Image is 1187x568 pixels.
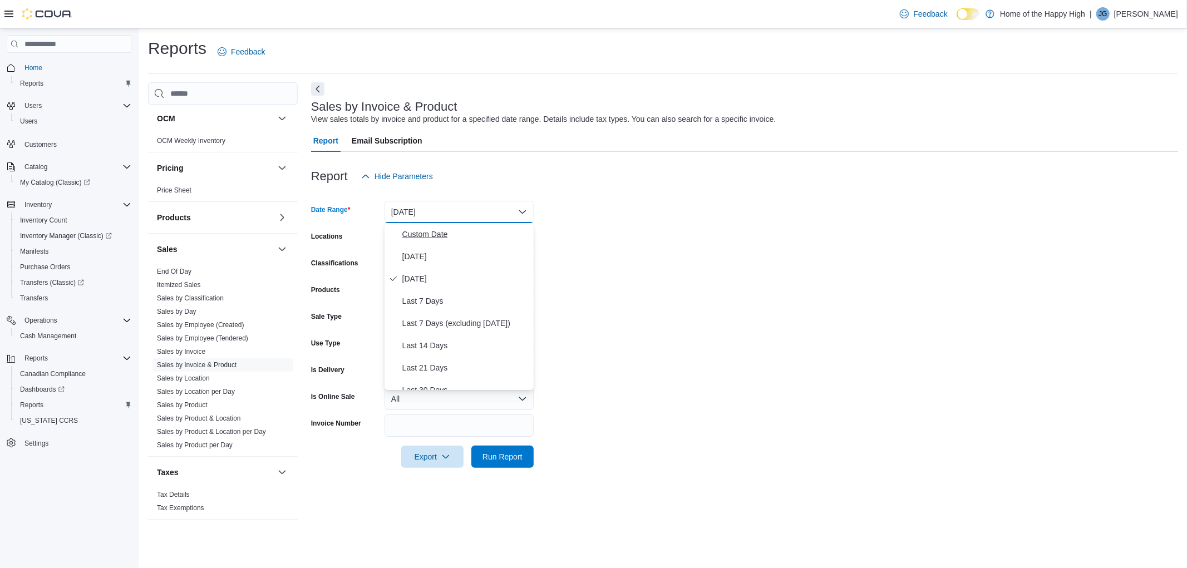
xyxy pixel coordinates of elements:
[401,446,464,468] button: Export
[2,159,136,175] button: Catalog
[157,467,273,478] button: Taxes
[157,428,266,436] a: Sales by Product & Location per Day
[357,165,437,187] button: Hide Parameters
[471,446,534,468] button: Run Report
[157,186,191,195] span: Price Sheet
[11,397,136,413] button: Reports
[11,228,136,244] a: Inventory Manager (Classic)
[385,201,534,223] button: [DATE]
[157,320,244,329] span: Sales by Employee (Created)
[1090,7,1092,21] p: |
[148,265,298,456] div: Sales
[20,385,65,394] span: Dashboards
[11,328,136,344] button: Cash Management
[157,401,208,409] span: Sales by Product
[16,276,88,289] a: Transfers (Classic)
[157,113,273,124] button: OCM
[20,314,131,327] span: Operations
[311,113,776,125] div: View sales totals by invoice and product for a specified date range. Details include tax types. Y...
[157,308,196,315] a: Sales by Day
[20,117,37,126] span: Users
[11,366,136,382] button: Canadian Compliance
[24,162,47,171] span: Catalog
[20,437,53,450] a: Settings
[482,451,523,462] span: Run Report
[16,229,131,243] span: Inventory Manager (Classic)
[7,55,131,480] nav: Complex example
[157,441,233,450] span: Sales by Product per Day
[16,398,131,412] span: Reports
[275,211,289,224] button: Products
[157,244,273,255] button: Sales
[157,503,204,512] span: Tax Exemptions
[311,339,340,348] label: Use Type
[16,329,81,343] a: Cash Management
[24,101,42,110] span: Users
[311,232,343,241] label: Locations
[311,100,457,113] h3: Sales by Invoice & Product
[16,176,95,189] a: My Catalog (Classic)
[375,171,433,182] span: Hide Parameters
[895,3,952,25] a: Feedback
[408,446,457,468] span: Export
[2,98,136,113] button: Users
[11,76,136,91] button: Reports
[16,214,131,227] span: Inventory Count
[311,312,342,321] label: Sale Type
[20,138,61,151] a: Customers
[311,170,348,183] h3: Report
[24,439,48,448] span: Settings
[157,360,237,369] span: Sales by Invoice & Product
[20,99,46,112] button: Users
[157,401,208,409] a: Sales by Product
[20,79,43,88] span: Reports
[2,136,136,152] button: Customers
[913,8,947,19] span: Feedback
[275,466,289,479] button: Taxes
[20,160,52,174] button: Catalog
[311,366,344,374] label: Is Delivery
[311,82,324,96] button: Next
[157,334,248,343] span: Sales by Employee (Tendered)
[311,205,351,214] label: Date Range
[157,307,196,316] span: Sales by Day
[16,176,131,189] span: My Catalog (Classic)
[16,115,131,128] span: Users
[20,198,56,211] button: Inventory
[157,212,191,223] h3: Products
[16,367,90,381] a: Canadian Compliance
[2,313,136,328] button: Operations
[157,267,191,276] span: End Of Day
[24,63,42,72] span: Home
[402,228,529,241] span: Custom Date
[11,244,136,259] button: Manifests
[20,352,52,365] button: Reports
[11,413,136,428] button: [US_STATE] CCRS
[16,292,52,305] a: Transfers
[957,8,980,20] input: Dark Mode
[275,161,289,175] button: Pricing
[402,361,529,374] span: Last 21 Days
[2,197,136,213] button: Inventory
[402,339,529,352] span: Last 14 Days
[20,216,67,225] span: Inventory Count
[157,347,205,356] span: Sales by Invoice
[275,243,289,256] button: Sales
[16,245,53,258] a: Manifests
[16,367,131,381] span: Canadian Compliance
[20,99,131,112] span: Users
[20,278,84,287] span: Transfers (Classic)
[148,184,298,201] div: Pricing
[11,259,136,275] button: Purchase Orders
[16,276,131,289] span: Transfers (Classic)
[24,354,48,363] span: Reports
[16,414,82,427] a: [US_STATE] CCRS
[16,229,116,243] a: Inventory Manager (Classic)
[311,392,355,401] label: Is Online Sale
[402,383,529,397] span: Last 30 Days
[313,130,338,152] span: Report
[20,352,131,365] span: Reports
[1096,7,1110,21] div: Jorja Green
[402,272,529,285] span: [DATE]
